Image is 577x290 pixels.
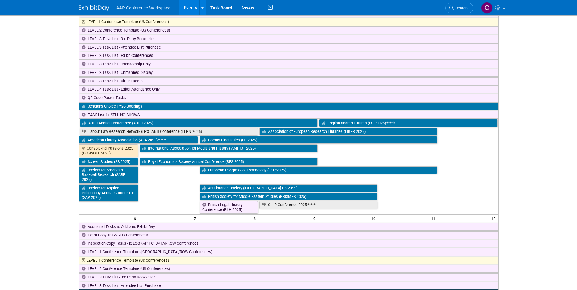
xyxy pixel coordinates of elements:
a: TASK List for SELLING SHOWS [79,111,498,119]
span: 6 [133,215,139,222]
a: Royal Economics Society Annual Conference (RES 2025) [140,158,318,166]
a: LEVEL 3 Task List - Attendee List Purchase [79,43,498,51]
a: Search [445,3,473,13]
span: A&P Conference Workspace [116,5,171,10]
img: ExhibitDay [79,5,109,11]
a: International Association for Media and History (IAMHIST 2025) [140,144,318,152]
a: LEVEL 3 Task List - Unmanned Display [79,69,498,77]
span: Search [454,6,468,10]
a: LEVEL 3 Task List - Ed Kit Conferences [79,52,498,60]
a: Society for American Baseball Research (SABR 2025) [79,166,138,184]
span: 9 [313,215,318,222]
a: Society for Applied Philosophy Annual Conference (SAP 2025) [79,184,138,202]
span: 7 [193,215,199,222]
img: Christian Ritter [481,2,493,14]
a: Labour Law Research Network 6 POLAND Conference (LLRN 2025) [80,128,258,136]
a: English Shared Futures (ESF 2025) [319,119,497,127]
a: LEVEL 3 Task List - 3rd Party Bookseller [79,273,498,281]
a: Art Libraries Society ([GEOGRAPHIC_DATA] UK 2025) [200,184,378,192]
a: LEVEL 1 Conference Template (US Conferences) [79,257,498,264]
a: LEVEL 3 Task List - Virtual Booth [79,77,498,85]
a: LEVEL 1 Conference Template (US Conferences) [79,18,498,26]
span: 10 [370,215,378,222]
a: Corpus Linguistics (CL 2025) [200,136,437,144]
a: European Congress of Psychology (ECP 2025) [200,166,437,174]
a: British Society for Middle Eastern Studies (BRISMES 2025) [200,193,378,201]
a: Screen Studies (SS 2025) [79,158,138,166]
a: ASCD Annual Conference (ASCD 2025) [80,119,318,127]
a: American Library Association (ALA 2025) [79,136,198,144]
a: LEVEL 3 Task List - Sponsorship Only [79,60,498,68]
a: LEVEL 2 Conference Template (US Conferences) [79,265,498,273]
a: LEVEL 4 Task List - Editor Attendance Only [79,85,498,93]
a: LEVEL 1 Conference Template ([GEOGRAPHIC_DATA]/ROW Conferences) [79,248,498,256]
a: Scholar’s Choice FY26 Bookings [79,102,498,110]
a: British Legal History Conference (BLH 2025) [200,201,258,213]
a: Exam Copy Tasks - US Conferences [79,231,498,239]
a: LEVEL 3 Task List - Attendee List Purchase [79,282,498,290]
span: 12 [491,215,498,222]
a: QR Code Poster Tasks [79,94,498,102]
a: Console-ing Passions 2025 (CONSOLE 2025) [79,144,138,157]
a: LEVEL 3 Task List - 3rd Party Bookseller [79,35,498,43]
a: LEVEL 2 Conference Template (US Conferences) [79,26,498,34]
span: 8 [253,215,259,222]
a: CILIP Conference 2025 [259,201,378,209]
a: Association of European Research Libraries (LIBER 2025) [259,128,438,136]
a: Additional Tasks to Add onto ExhibitDay [79,223,498,231]
a: Inspection Copy Tasks - [GEOGRAPHIC_DATA]/ROW Conferences [79,240,498,247]
span: 11 [430,215,438,222]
